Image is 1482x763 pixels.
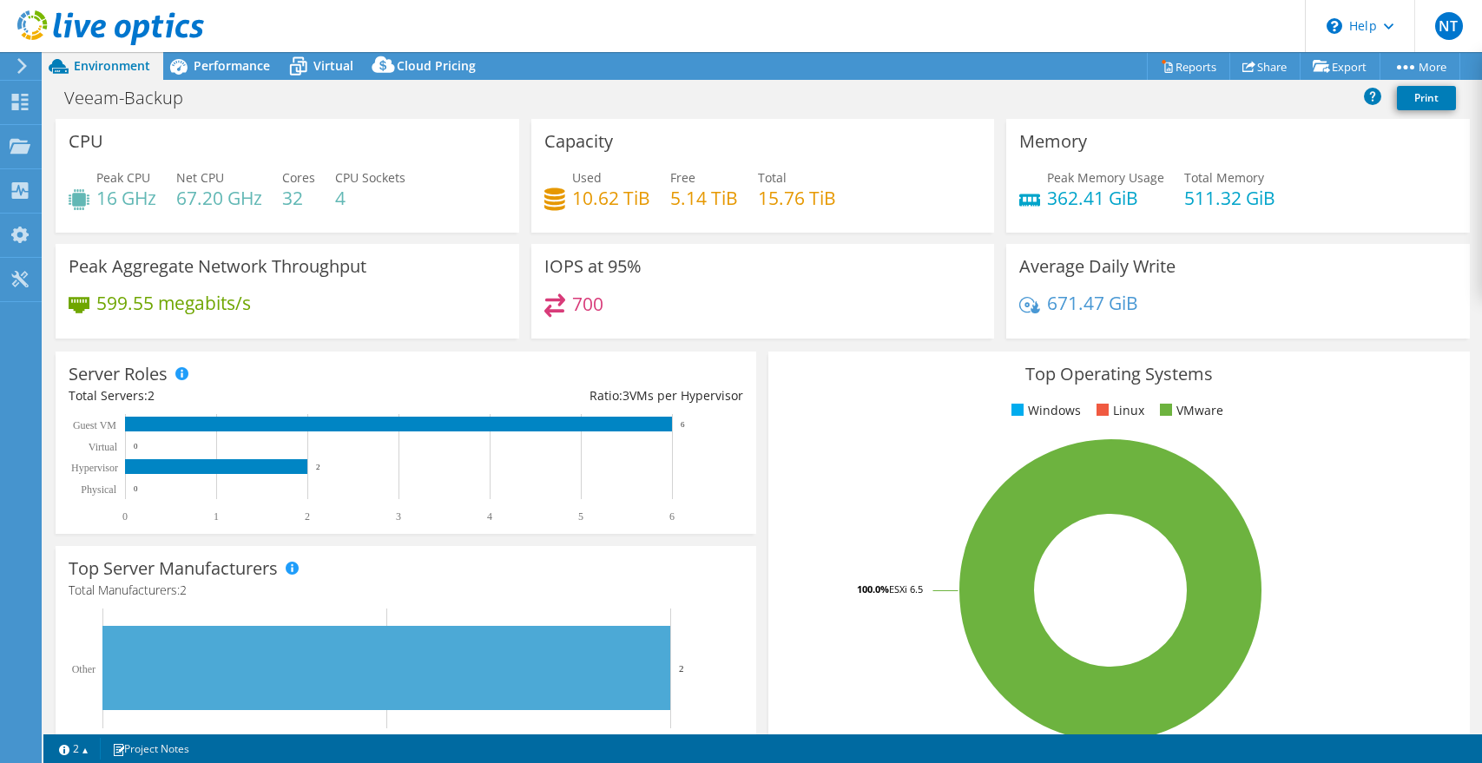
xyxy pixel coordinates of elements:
[622,387,629,404] span: 3
[122,510,128,523] text: 0
[96,169,150,186] span: Peak CPU
[69,581,743,600] h4: Total Manufacturers:
[69,257,366,276] h3: Peak Aggregate Network Throughput
[572,294,603,313] h4: 700
[134,484,138,493] text: 0
[670,169,695,186] span: Free
[781,365,1456,384] h3: Top Operating Systems
[47,738,101,760] a: 2
[335,188,405,207] h4: 4
[1156,401,1223,420] li: VMware
[1147,53,1230,80] a: Reports
[572,169,602,186] span: Used
[69,365,168,384] h3: Server Roles
[889,582,923,595] tspan: ESXi 6.5
[1327,18,1342,34] svg: \n
[670,188,738,207] h4: 5.14 TiB
[282,169,315,186] span: Cores
[578,510,583,523] text: 5
[1380,53,1460,80] a: More
[681,420,685,429] text: 6
[396,510,401,523] text: 3
[69,386,406,405] div: Total Servers:
[544,132,613,151] h3: Capacity
[71,462,118,474] text: Hypervisor
[89,441,118,453] text: Virtual
[180,582,187,598] span: 2
[282,188,315,207] h4: 32
[56,89,210,108] h1: Veeam-Backup
[1229,53,1301,80] a: Share
[74,57,150,74] span: Environment
[194,57,270,74] span: Performance
[214,510,219,523] text: 1
[572,188,650,207] h4: 10.62 TiB
[406,386,744,405] div: Ratio: VMs per Hypervisor
[81,483,116,496] text: Physical
[96,293,251,312] h4: 599.55 megabits/s
[100,738,201,760] a: Project Notes
[96,188,156,207] h4: 16 GHz
[669,510,675,523] text: 6
[313,57,353,74] span: Virtual
[1019,257,1176,276] h3: Average Daily Write
[1300,53,1380,80] a: Export
[1047,188,1164,207] h4: 362.41 GiB
[134,442,138,451] text: 0
[305,510,310,523] text: 2
[1047,293,1138,312] h4: 671.47 GiB
[73,419,116,431] text: Guest VM
[679,663,684,674] text: 2
[487,510,492,523] text: 4
[72,663,96,675] text: Other
[397,57,476,74] span: Cloud Pricing
[1019,132,1087,151] h3: Memory
[1184,188,1275,207] h4: 511.32 GiB
[176,188,262,207] h4: 67.20 GHz
[1007,401,1081,420] li: Windows
[758,188,836,207] h4: 15.76 TiB
[1184,169,1264,186] span: Total Memory
[335,169,405,186] span: CPU Sockets
[69,132,103,151] h3: CPU
[857,582,889,595] tspan: 100.0%
[544,257,642,276] h3: IOPS at 95%
[69,559,278,578] h3: Top Server Manufacturers
[1047,169,1164,186] span: Peak Memory Usage
[1397,86,1456,110] a: Print
[316,463,320,471] text: 2
[758,169,787,186] span: Total
[1092,401,1144,420] li: Linux
[1435,12,1463,40] span: NT
[148,387,155,404] span: 2
[176,169,224,186] span: Net CPU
